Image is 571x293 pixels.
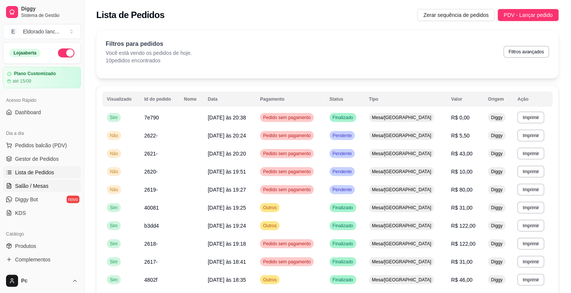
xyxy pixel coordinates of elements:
span: R$ 80,00 [451,187,473,193]
span: E [9,28,17,35]
span: Sim [108,259,119,265]
span: Gestor de Pedidos [15,155,59,163]
p: 10 pedidos encontrados [106,57,192,64]
span: Sim [108,277,119,283]
span: [DATE] às 19:24 [208,223,246,229]
th: Nome [180,92,203,107]
span: 2622- [144,133,158,139]
span: Pedido sem pagamento [262,259,312,265]
button: Imprimir [518,202,544,214]
th: Status [325,92,365,107]
span: Mesa/[GEOGRAPHIC_DATA] [371,169,433,175]
button: Imprimir [518,184,544,196]
span: [DATE] às 20:38 [208,115,246,121]
span: Diggy [21,6,78,12]
h2: Lista de Pedidos [96,9,164,21]
span: Diggy Bot [15,196,38,203]
span: PDV - Lançar pedido [504,11,553,19]
span: R$ 43,00 [451,151,473,157]
span: Mesa/[GEOGRAPHIC_DATA] [371,187,433,193]
span: Pendente [331,187,353,193]
span: Salão / Mesas [15,182,49,190]
span: b3dd4 [144,223,159,229]
span: Lista de Pedidos [15,169,54,176]
a: KDS [3,207,81,219]
a: Lista de Pedidos [3,166,81,178]
th: Valor [447,92,484,107]
a: DiggySistema de Gestão [3,3,81,21]
button: Imprimir [518,256,544,268]
span: Diggy [490,277,504,283]
span: [DATE] às 18:35 [208,277,246,283]
button: Imprimir [518,238,544,250]
a: Dashboard [3,106,81,118]
span: R$ 122,00 [451,241,476,247]
a: Salão / Mesas [3,180,81,192]
span: Mesa/[GEOGRAPHIC_DATA] [371,151,433,157]
span: R$ 0,00 [451,115,470,121]
span: Diggy [490,151,504,157]
button: Imprimir [518,166,544,178]
span: Finalizado [331,205,355,211]
span: Finalizado [331,223,355,229]
span: Pendente [331,133,353,139]
span: Outros [262,205,278,211]
span: Sim [108,205,119,211]
span: Complementos [15,256,50,263]
button: Imprimir [518,130,544,142]
span: [DATE] às 19:18 [208,241,246,247]
span: Não [108,187,120,193]
span: 40081 [144,205,159,211]
span: Diggy [490,241,504,247]
span: Mesa/[GEOGRAPHIC_DATA] [371,133,433,139]
span: 2618- [144,241,158,247]
span: Outros [262,223,278,229]
span: Pc [21,278,69,284]
span: Mesa/[GEOGRAPHIC_DATA] [371,259,433,265]
button: Imprimir [518,148,544,160]
span: Diggy [490,187,504,193]
span: Mesa/[GEOGRAPHIC_DATA] [371,223,433,229]
th: Pagamento [256,92,325,107]
span: [DATE] às 20:24 [208,133,246,139]
div: Catálogo [3,228,81,240]
span: Pendente [331,151,353,157]
span: 2617- [144,259,158,265]
p: Você está vendo os pedidos de hoje. [106,49,192,57]
span: Sim [108,241,119,247]
span: R$ 31,00 [451,205,473,211]
div: Dia a dia [3,127,81,139]
span: Diggy [490,223,504,229]
article: até 15/09 [12,78,31,84]
span: Mesa/[GEOGRAPHIC_DATA] [371,205,433,211]
button: Pc [3,272,81,290]
span: Outros [262,277,278,283]
span: Pedidos balcão (PDV) [15,142,67,149]
button: Imprimir [518,112,544,124]
span: Pedido sem pagamento [262,187,312,193]
span: Não [108,169,120,175]
span: [DATE] às 19:25 [208,205,246,211]
span: Pedido sem pagamento [262,241,312,247]
span: R$ 46,00 [451,277,473,283]
span: Finalizado [331,241,355,247]
span: [DATE] às 20:20 [208,151,246,157]
span: Dashboard [15,109,41,116]
span: Diggy [490,133,504,139]
span: Zerar sequência de pedidos [423,11,489,19]
span: R$ 122,00 [451,223,476,229]
span: Produtos [15,242,36,250]
th: Id do pedido [140,92,179,107]
a: Plano Customizadoaté 15/09 [3,67,81,88]
span: [DATE] às 18:41 [208,259,246,265]
span: Sim [108,115,119,121]
span: Pendente [331,169,353,175]
span: [DATE] às 19:51 [208,169,246,175]
span: Pedido sem pagamento [262,151,312,157]
span: Finalizado [331,259,355,265]
button: Select a team [3,24,81,39]
span: Finalizado [331,277,355,283]
button: Filtros avançados [504,46,550,58]
span: Diggy [490,115,504,121]
span: Diggy [490,205,504,211]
